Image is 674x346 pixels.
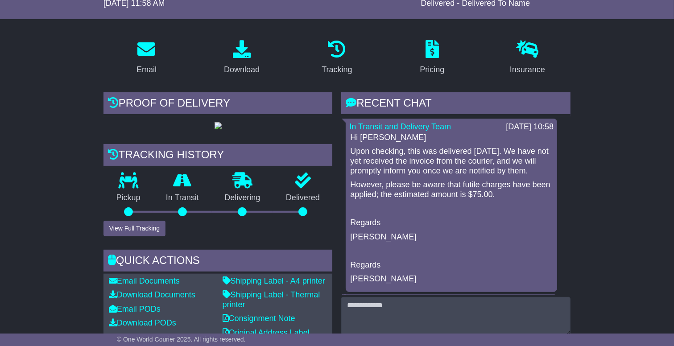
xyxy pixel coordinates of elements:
[103,250,333,274] div: Quick Actions
[420,64,444,76] div: Pricing
[350,260,553,270] p: Regards
[109,305,161,313] a: Email PODs
[504,37,551,79] a: Insurance
[103,92,333,116] div: Proof of Delivery
[350,180,553,199] p: However, please be aware that futile charges have been applied; the estimated amount is $75.00.
[414,37,450,79] a: Pricing
[350,133,553,143] p: Hi [PERSON_NAME]
[223,276,325,285] a: Shipping Label - A4 printer
[316,37,358,79] a: Tracking
[341,92,571,116] div: RECENT CHAT
[109,318,176,327] a: Download PODs
[350,274,553,284] p: [PERSON_NAME]
[218,37,265,79] a: Download
[273,193,332,203] p: Delivered
[510,64,545,76] div: Insurance
[223,290,320,309] a: Shipping Label - Thermal printer
[153,193,211,203] p: In Transit
[350,218,553,228] p: Regards
[212,193,273,203] p: Delivering
[223,314,295,323] a: Consignment Note
[350,232,553,242] p: [PERSON_NAME]
[349,122,451,131] a: In Transit and Delivery Team
[109,290,195,299] a: Download Documents
[215,122,222,129] img: GetPodImage
[136,64,157,76] div: Email
[506,122,554,132] div: [DATE] 10:58
[109,276,180,285] a: Email Documents
[224,64,260,76] div: Download
[117,336,246,343] span: © One World Courier 2025. All rights reserved.
[103,221,165,236] button: View Full Tracking
[103,144,333,168] div: Tracking history
[131,37,162,79] a: Email
[103,193,153,203] p: Pickup
[322,64,352,76] div: Tracking
[223,328,310,337] a: Original Address Label
[350,147,553,176] p: Upon checking, this was delivered [DATE]. We have not yet received the invoice from the courier, ...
